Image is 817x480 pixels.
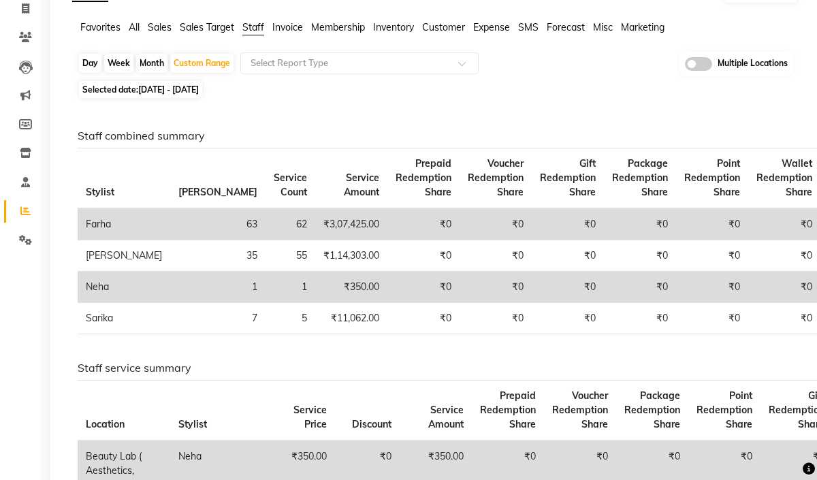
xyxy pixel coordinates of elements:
td: [PERSON_NAME] [78,240,170,272]
h6: Staff service summary [78,362,788,374]
td: ₹0 [604,240,676,272]
span: Discount [352,418,391,430]
td: ₹0 [460,303,532,334]
span: Gift Redemption Share [540,157,596,198]
span: Forecast [547,21,585,33]
div: Week [104,54,133,73]
span: Expense [473,21,510,33]
span: Service Count [274,172,307,198]
td: ₹0 [604,272,676,303]
span: Prepaid Redemption Share [396,157,451,198]
span: Service Amount [428,404,464,430]
td: Neha [78,272,170,303]
td: ₹0 [460,272,532,303]
span: Voucher Redemption Share [552,389,608,430]
span: [PERSON_NAME] [178,186,257,198]
td: ₹0 [532,303,604,334]
div: Day [79,54,101,73]
div: Custom Range [170,54,234,73]
td: ₹0 [604,208,676,240]
td: 62 [266,208,315,240]
td: ₹0 [676,272,748,303]
span: Service Amount [344,172,379,198]
span: Point Redemption Share [684,157,740,198]
span: Stylist [178,418,207,430]
span: Favorites [80,21,121,33]
td: 5 [266,303,315,334]
span: SMS [518,21,539,33]
td: ₹0 [532,240,604,272]
td: ₹0 [676,303,748,334]
td: Sarika [78,303,170,334]
span: Stylist [86,186,114,198]
td: 63 [170,208,266,240]
span: Customer [422,21,465,33]
td: ₹3,07,425.00 [315,208,387,240]
td: ₹0 [676,240,748,272]
span: Inventory [373,21,414,33]
span: Service Price [293,404,327,430]
td: ₹0 [387,208,460,240]
span: Misc [593,21,613,33]
td: ₹0 [460,240,532,272]
td: ₹0 [532,272,604,303]
td: ₹0 [460,208,532,240]
td: ₹350.00 [315,272,387,303]
h6: Staff combined summary [78,129,788,142]
td: ₹0 [604,303,676,334]
td: 1 [170,272,266,303]
td: Farha [78,208,170,240]
span: Membership [311,21,365,33]
td: ₹11,062.00 [315,303,387,334]
td: ₹0 [387,303,460,334]
td: ₹0 [532,208,604,240]
td: ₹0 [387,240,460,272]
span: Staff [242,21,264,33]
span: Location [86,418,125,430]
span: Sales [148,21,172,33]
td: 55 [266,240,315,272]
span: Package Redemption Share [612,157,668,198]
div: Month [136,54,167,73]
td: 7 [170,303,266,334]
span: Point Redemption Share [696,389,752,430]
span: Selected date: [79,81,202,98]
td: ₹0 [676,208,748,240]
td: 35 [170,240,266,272]
td: 1 [266,272,315,303]
span: Multiple Locations [718,57,788,71]
td: ₹0 [387,272,460,303]
span: Prepaid Redemption Share [480,389,536,430]
td: ₹1,14,303.00 [315,240,387,272]
span: Marketing [621,21,664,33]
span: Wallet Redemption Share [756,157,812,198]
span: Package Redemption Share [624,389,680,430]
span: Sales Target [180,21,234,33]
span: All [129,21,140,33]
span: Invoice [272,21,303,33]
span: Voucher Redemption Share [468,157,524,198]
span: [DATE] - [DATE] [138,84,199,95]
